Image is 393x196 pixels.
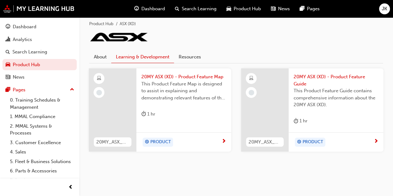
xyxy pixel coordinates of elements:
span: guage-icon [6,24,10,30]
a: News [2,71,77,83]
span: Search Learning [182,5,217,12]
span: car-icon [226,5,231,13]
span: This Product Feature Map is designed to assist in explaining and demonstrating relevant features ... [141,80,226,102]
a: Resources [174,51,206,63]
span: pages-icon [6,87,10,93]
a: Learning & Development [111,51,174,63]
span: learningResourceType_ELEARNING-icon [249,75,254,83]
span: guage-icon [134,5,139,13]
button: Pages [2,84,77,96]
span: 20MY ASX (XD) - Product Feature Guide [294,73,378,87]
a: 0. Training Schedules & Management [7,95,77,112]
div: 1 hr [141,110,155,118]
div: Search Learning [12,48,47,56]
a: 4. Sales [7,147,77,157]
span: JK [382,5,387,12]
a: About [89,51,111,63]
a: 5. Fleet & Business Solutions [7,157,77,166]
span: chart-icon [6,37,10,43]
span: learningResourceType_ELEARNING-icon [97,75,101,83]
span: duration-icon [294,117,298,125]
span: up-icon [70,86,74,94]
span: next-icon [374,139,378,144]
span: target-icon [297,138,301,146]
span: PRODUCT [150,139,171,146]
button: JK [379,3,390,14]
span: Product Hub [234,5,261,12]
span: search-icon [175,5,179,13]
a: Product Hub [2,59,77,71]
span: PRODUCT [303,139,323,146]
span: pages-icon [300,5,304,13]
a: Dashboard [2,21,77,33]
span: Pages [307,5,320,12]
a: news-iconNews [266,2,295,15]
span: learningRecordVerb_NONE-icon [249,90,254,95]
a: Analytics [2,34,77,45]
a: 3. Customer Excellence [7,138,77,148]
div: Dashboard [13,23,36,30]
li: ASX (XD) [120,21,136,28]
span: 20MY ASX (XD) - Product Feature Map [141,73,226,80]
span: news-icon [6,75,10,80]
span: next-icon [222,139,226,144]
span: car-icon [6,62,10,68]
a: car-iconProduct Hub [222,2,266,15]
a: 20MY_ASX_PFM20MY ASX (XD) - Product Feature MapThis Product Feature Map is designed to assist in ... [89,68,231,152]
span: learningRecordVerb_NONE-icon [96,90,102,95]
span: search-icon [6,49,10,55]
button: DashboardAnalyticsSearch LearningProduct HubNews [2,20,77,84]
span: prev-icon [68,184,73,191]
span: This Product Feature Guide contains comprehensive information about the 20MY ASX (XD). [294,87,378,108]
a: 2. MMAL Systems & Processes [7,121,77,138]
div: 1 hr [294,117,308,125]
span: News [278,5,290,12]
span: duration-icon [141,110,146,118]
span: news-icon [271,5,276,13]
span: 20MY_ASX_PFM [96,139,129,146]
span: target-icon [145,138,149,146]
div: News [13,74,25,81]
a: 6. Parts & Accessories [7,166,77,176]
a: pages-iconPages [295,2,325,15]
a: 20MY_ASX_PFG20MY ASX (XD) - Product Feature GuideThis Product Feature Guide contains comprehensiv... [241,68,383,152]
img: asx.png [89,32,149,42]
span: 20MY_ASX_PFG [249,139,281,146]
a: search-iconSearch Learning [170,2,222,15]
a: 1. MMAL Compliance [7,112,77,121]
a: Product Hub [89,21,113,26]
span: Dashboard [141,5,165,12]
div: Analytics [13,36,32,43]
a: guage-iconDashboard [129,2,170,15]
a: 7. Service [7,176,77,185]
img: mmal [3,5,75,13]
a: Search Learning [2,46,77,58]
div: Pages [13,86,25,93]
